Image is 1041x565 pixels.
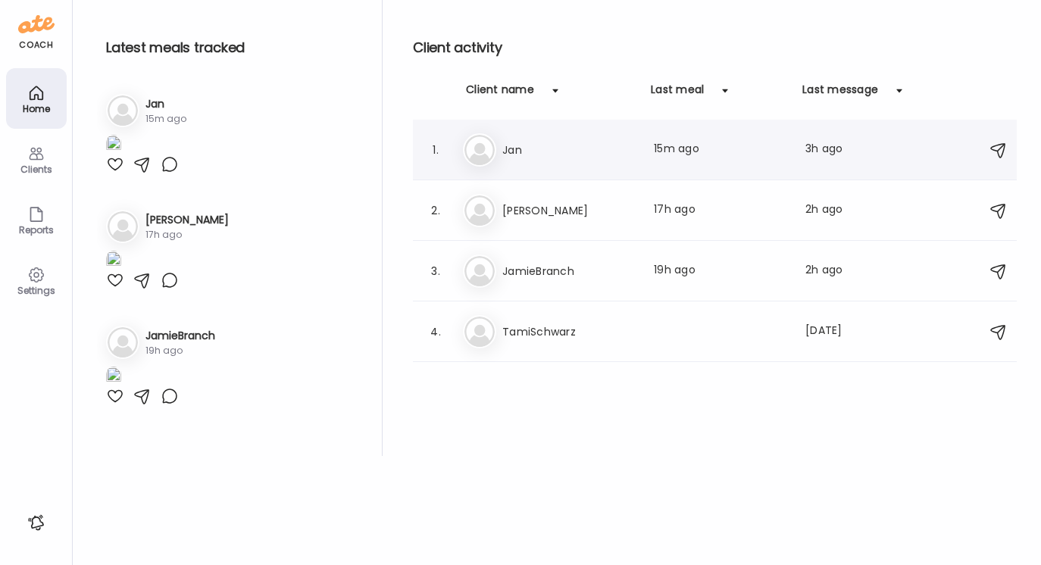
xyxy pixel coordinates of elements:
h2: Latest meals tracked [106,36,358,59]
div: coach [19,39,53,52]
div: Home [9,104,64,114]
div: 2h ago [805,201,864,220]
div: Settings [9,286,64,295]
img: bg-avatar-default.svg [108,95,138,126]
h2: Client activity [413,36,1017,59]
div: Last meal [651,82,704,106]
div: Reports [9,225,64,235]
div: Client name [466,82,534,106]
img: bg-avatar-default.svg [464,195,495,226]
div: 4. [427,323,445,341]
div: 1. [427,141,445,159]
img: bg-avatar-default.svg [108,211,138,242]
div: 2h ago [805,262,864,280]
div: Last message [802,82,878,106]
div: 15m ago [145,112,186,126]
div: 3. [427,262,445,280]
div: 17h ago [145,228,229,242]
img: images%2FXImTVQBs16eZqGQ4AKMzePIDoFr2%2FwqU9UmQS71kZ5M3CFbnN%2FJ8J19aJ99tZVNhuHcKUl_1080 [106,367,121,387]
h3: JamieBranch [502,262,636,280]
div: 3h ago [805,141,864,159]
h3: [PERSON_NAME] [502,201,636,220]
div: 2. [427,201,445,220]
div: [DATE] [805,323,864,341]
h3: JamieBranch [145,328,215,344]
h3: [PERSON_NAME] [145,212,229,228]
div: 19h ago [145,344,215,357]
img: bg-avatar-default.svg [464,135,495,165]
div: Clients [9,164,64,174]
h3: Jan [145,96,186,112]
img: bg-avatar-default.svg [108,327,138,357]
div: 17h ago [654,201,787,220]
div: 15m ago [654,141,787,159]
img: images%2F34M9xvfC7VOFbuVuzn79gX2qEI22%2FtkReTdtFBbE4XcKTOkzK%2FSu50waWnP4U7VrOt650O_1080 [106,251,121,271]
img: bg-avatar-default.svg [464,256,495,286]
h3: TamiSchwarz [502,323,636,341]
div: 19h ago [654,262,787,280]
img: images%2FgxsDnAh2j9WNQYhcT5jOtutxUNC2%2FWpj5RksmUSKl5HHjlWeR%2FKAvGkOYctaE2y2R3Mmc9_1080 [106,135,121,155]
img: bg-avatar-default.svg [464,317,495,347]
img: ate [18,12,55,36]
h3: Jan [502,141,636,159]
